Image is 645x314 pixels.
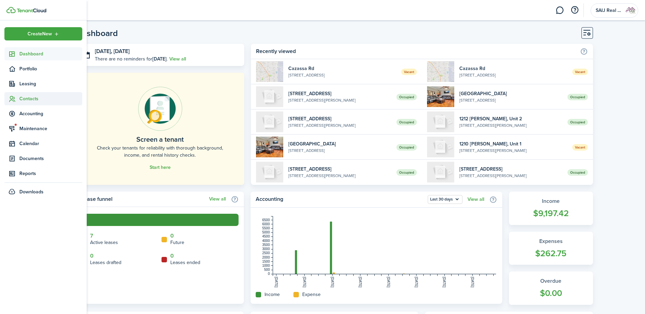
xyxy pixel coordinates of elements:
a: View all [209,196,226,202]
span: Vacant [572,69,588,75]
widget-stats-title: Overdue [516,277,586,285]
tspan: 3500 [262,243,270,247]
span: Leasing [19,80,82,87]
img: 1 [427,86,454,107]
img: 2 [427,111,454,132]
widget-stats-title: Income [516,197,586,205]
widget-list-item-description: [STREET_ADDRESS][PERSON_NAME] [459,173,562,179]
widget-stats-count: $9,197.42 [516,207,586,220]
widget-stats-count: $0.00 [516,287,586,300]
widget-list-item-title: [STREET_ADDRESS] [288,115,391,122]
tspan: [DATE] [387,277,390,287]
span: Occupied [567,94,588,100]
img: SAIJ Real Estate Co [626,5,636,16]
a: Income$9,197.42 [509,192,593,225]
tspan: 6500 [262,218,270,222]
tspan: [DATE] [414,277,418,287]
widget-list-item-description: [STREET_ADDRESS][PERSON_NAME] [288,97,391,103]
h3: [DATE], [DATE] [95,47,239,56]
tspan: 5000 [262,230,270,234]
widget-list-item-title: [GEOGRAPHIC_DATA] [288,140,391,147]
img: 1 [427,61,454,82]
button: Open menu [4,27,82,40]
tspan: [DATE] [442,277,446,287]
home-widget-title: Leases ended [170,259,200,266]
img: TenantCloud [17,8,46,13]
home-widget-title: Leases drafted [90,259,121,266]
span: Accounting [19,110,82,117]
img: TenantCloud [6,7,16,13]
a: Messaging [553,2,566,19]
span: Downloads [19,188,44,195]
tspan: 4000 [262,239,270,243]
span: SAIJ Real Estate Co [596,8,623,13]
span: Occupied [567,169,588,176]
home-widget-title: Income [265,291,280,298]
img: 2 [256,162,283,182]
tspan: 1000 [262,264,270,267]
span: Vacant [401,69,417,75]
widget-list-item-description: [STREET_ADDRESS][PERSON_NAME] [459,147,567,154]
button: Open resource center [569,4,580,16]
widget-list-item-title: [STREET_ADDRESS] [288,165,391,173]
a: 0 [170,253,174,259]
widget-stats-count: $262.75 [516,247,586,260]
span: Occupied [396,119,417,125]
a: View all [468,197,484,202]
widget-list-item-title: 1210 [PERSON_NAME], Unit 1 [459,140,567,147]
widget-list-item-description: [STREET_ADDRESS] [288,72,396,78]
header-page-title: Dashboard [76,29,118,37]
img: Online payments [138,87,182,131]
widget-list-item-title: Cazassa Rd [459,65,567,72]
img: 1 [256,137,283,157]
a: 0 [90,253,94,259]
button: Last 30 days [428,195,462,204]
span: Occupied [396,94,417,100]
widget-list-item-description: [STREET_ADDRESS] [288,147,391,154]
span: Reports [19,170,82,177]
widget-list-item-title: 1212 [PERSON_NAME], Unit 2 [459,115,562,122]
widget-list-item-description: [STREET_ADDRESS] [459,72,567,78]
home-widget-title: Expense [302,291,321,298]
tspan: [DATE] [274,277,278,287]
span: Occupied [567,119,588,125]
tspan: 1500 [262,260,270,263]
widget-list-item-title: Cazassa Rd [288,65,396,72]
button: Open menu [428,195,462,204]
a: Expenses$262.75 [509,232,593,265]
widget-list-item-description: [STREET_ADDRESS][PERSON_NAME] [288,122,391,128]
tspan: 5500 [262,226,270,230]
img: 1 [427,162,454,182]
span: Contacts [19,95,82,102]
a: Dashboard [4,47,82,60]
span: Dashboard [19,50,82,57]
img: 1 [256,61,283,82]
span: Occupied [396,169,417,176]
home-placeholder-description: Check your tenants for reliability with thorough background, income, and rental history checks. [91,144,229,159]
tspan: 500 [264,268,270,272]
tspan: 6000 [262,222,270,226]
tspan: 2500 [262,251,270,255]
tspan: 2000 [262,256,270,259]
home-widget-title: Future [170,239,184,246]
widget-list-item-title: [STREET_ADDRESS] [288,90,391,97]
widget-list-item-description: [STREET_ADDRESS] [459,97,562,103]
span: Portfolio [19,65,82,72]
widget-stats-title: Expenses [516,237,586,245]
b: [DATE] [152,55,167,63]
a: 0 [170,233,174,239]
tspan: [DATE] [358,277,362,287]
a: View all [169,55,186,63]
tspan: 4500 [262,234,270,238]
a: Start here [150,165,171,170]
tspan: 0 [268,272,270,276]
span: Vacant [572,144,588,151]
span: Occupied [396,144,417,151]
widget-list-item-title: [GEOGRAPHIC_DATA] [459,90,562,97]
img: 1 [256,86,283,107]
span: Maintenance [19,125,82,132]
a: 7 [90,233,93,239]
span: Documents [19,155,82,162]
tspan: [DATE] [330,277,334,287]
tspan: [DATE] [471,277,474,287]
